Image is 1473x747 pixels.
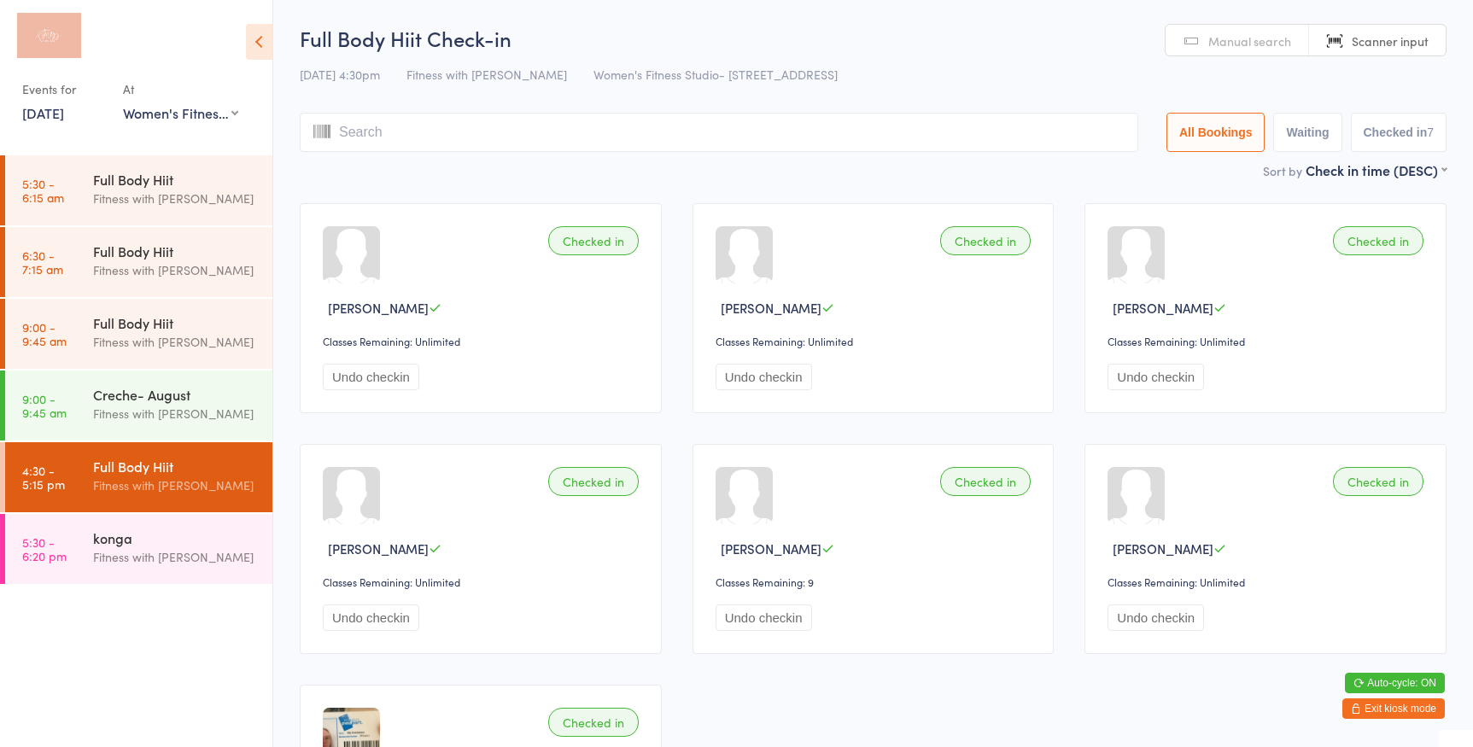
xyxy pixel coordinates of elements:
div: konga [93,528,258,547]
label: Sort by [1263,162,1302,179]
button: Undo checkin [323,364,419,390]
button: Undo checkin [716,364,812,390]
span: [PERSON_NAME] [721,299,821,317]
div: Classes Remaining: Unlimited [716,334,1037,348]
a: 6:30 -7:15 amFull Body HiitFitness with [PERSON_NAME] [5,227,272,297]
span: [DATE] 4:30pm [300,66,380,83]
button: Exit kiosk mode [1342,698,1445,719]
a: 4:30 -5:15 pmFull Body HiitFitness with [PERSON_NAME] [5,442,272,512]
button: Undo checkin [716,604,812,631]
time: 4:30 - 5:15 pm [22,464,65,491]
a: 9:00 -9:45 amFull Body HiitFitness with [PERSON_NAME] [5,299,272,369]
div: Classes Remaining: Unlimited [323,575,644,589]
div: Full Body Hiit [93,170,258,189]
span: Women's Fitness Studio- [STREET_ADDRESS] [593,66,838,83]
time: 9:00 - 9:45 am [22,392,67,419]
div: Check in time (DESC) [1306,160,1447,179]
div: Fitness with [PERSON_NAME] [93,547,258,567]
div: Women's Fitness Studio- [STREET_ADDRESS] [123,103,238,122]
button: Undo checkin [323,604,419,631]
button: Undo checkin [1108,604,1204,631]
div: Classes Remaining: Unlimited [1108,334,1429,348]
a: [DATE] [22,103,64,122]
div: Fitness with [PERSON_NAME] [93,332,258,352]
a: 5:30 -6:20 pmkongaFitness with [PERSON_NAME] [5,514,272,584]
time: 5:30 - 6:15 am [22,177,64,204]
div: Full Body Hiit [93,242,258,260]
time: 9:00 - 9:45 am [22,320,67,347]
a: 5:30 -6:15 amFull Body HiitFitness with [PERSON_NAME] [5,155,272,225]
div: Fitness with [PERSON_NAME] [93,189,258,208]
div: Checked in [1333,226,1423,255]
div: Full Body Hiit [93,457,258,476]
div: Classes Remaining: Unlimited [1108,575,1429,589]
input: Search [300,113,1138,152]
div: At [123,75,238,103]
span: [PERSON_NAME] [721,540,821,557]
div: Fitness with [PERSON_NAME] [93,404,258,423]
div: 7 [1427,125,1434,139]
span: [PERSON_NAME] [328,540,429,557]
div: Checked in [548,708,639,737]
div: Fitness with [PERSON_NAME] [93,260,258,280]
span: Scanner input [1352,32,1429,50]
time: 5:30 - 6:20 pm [22,535,67,563]
time: 6:30 - 7:15 am [22,248,63,276]
button: Auto-cycle: ON [1345,673,1445,693]
h2: Full Body Hiit Check-in [300,24,1447,52]
div: Classes Remaining: Unlimited [323,334,644,348]
span: Fitness with [PERSON_NAME] [406,66,567,83]
div: Checked in [1333,467,1423,496]
div: Fitness with [PERSON_NAME] [93,476,258,495]
button: Checked in7 [1351,113,1447,152]
button: Undo checkin [1108,364,1204,390]
a: 9:00 -9:45 amCreche- AugustFitness with [PERSON_NAME] [5,371,272,441]
div: Checked in [940,467,1031,496]
span: [PERSON_NAME] [328,299,429,317]
button: Waiting [1273,113,1341,152]
div: Full Body Hiit [93,313,258,332]
div: Checked in [940,226,1031,255]
span: Manual search [1208,32,1291,50]
img: Fitness with Zoe [17,13,81,58]
div: Checked in [548,467,639,496]
div: Checked in [548,226,639,255]
div: Creche- August [93,385,258,404]
div: Classes Remaining: 9 [716,575,1037,589]
span: [PERSON_NAME] [1113,540,1213,557]
button: All Bookings [1166,113,1265,152]
div: Events for [22,75,106,103]
span: [PERSON_NAME] [1113,299,1213,317]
